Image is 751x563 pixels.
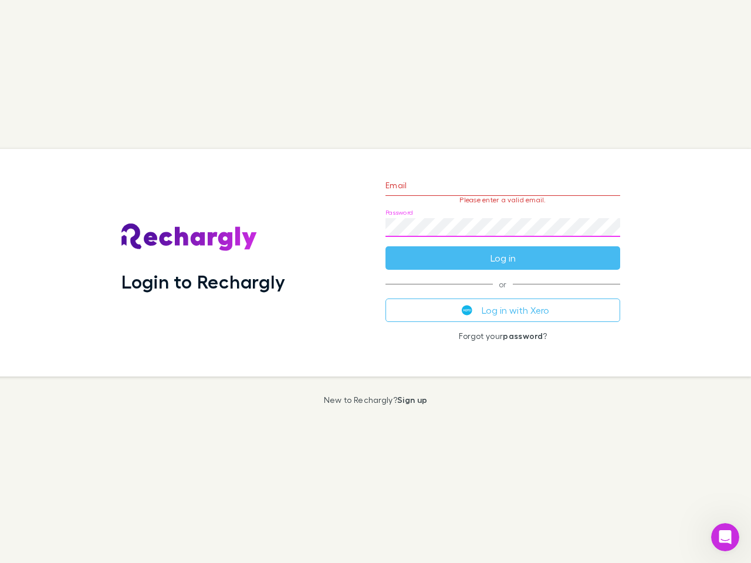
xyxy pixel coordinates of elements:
[385,246,620,270] button: Log in
[503,331,543,341] a: password
[385,196,620,204] p: Please enter a valid email.
[385,331,620,341] p: Forgot your ?
[385,208,413,217] label: Password
[121,270,285,293] h1: Login to Rechargly
[385,299,620,322] button: Log in with Xero
[397,395,427,405] a: Sign up
[324,395,428,405] p: New to Rechargly?
[711,523,739,551] iframe: Intercom live chat
[121,223,258,252] img: Rechargly's Logo
[462,305,472,316] img: Xero's logo
[385,284,620,284] span: or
